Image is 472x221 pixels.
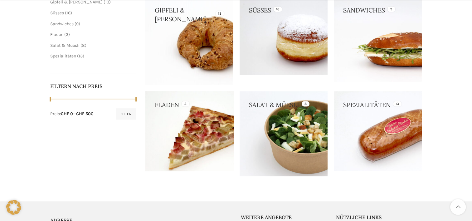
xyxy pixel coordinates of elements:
h5: Weitere Angebote [241,214,327,221]
button: Filter [116,108,136,120]
span: 3 [66,32,68,37]
span: 16 [66,10,71,16]
span: 13 [79,53,83,59]
a: Fladen [50,32,63,37]
span: 8 [82,43,85,48]
a: Spezialitäten [50,53,76,59]
a: Süsses [50,10,64,16]
a: Scroll to top button [450,199,466,215]
span: CHF 0 [61,111,73,116]
span: 9 [76,21,79,27]
span: CHF 500 [76,111,94,116]
a: Salat & Müesli [50,43,80,48]
a: Sandwiches [50,21,74,27]
div: Preis: — [50,111,94,117]
h5: Nützliche Links [336,214,422,221]
h5: Filtern nach Preis [50,83,136,90]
